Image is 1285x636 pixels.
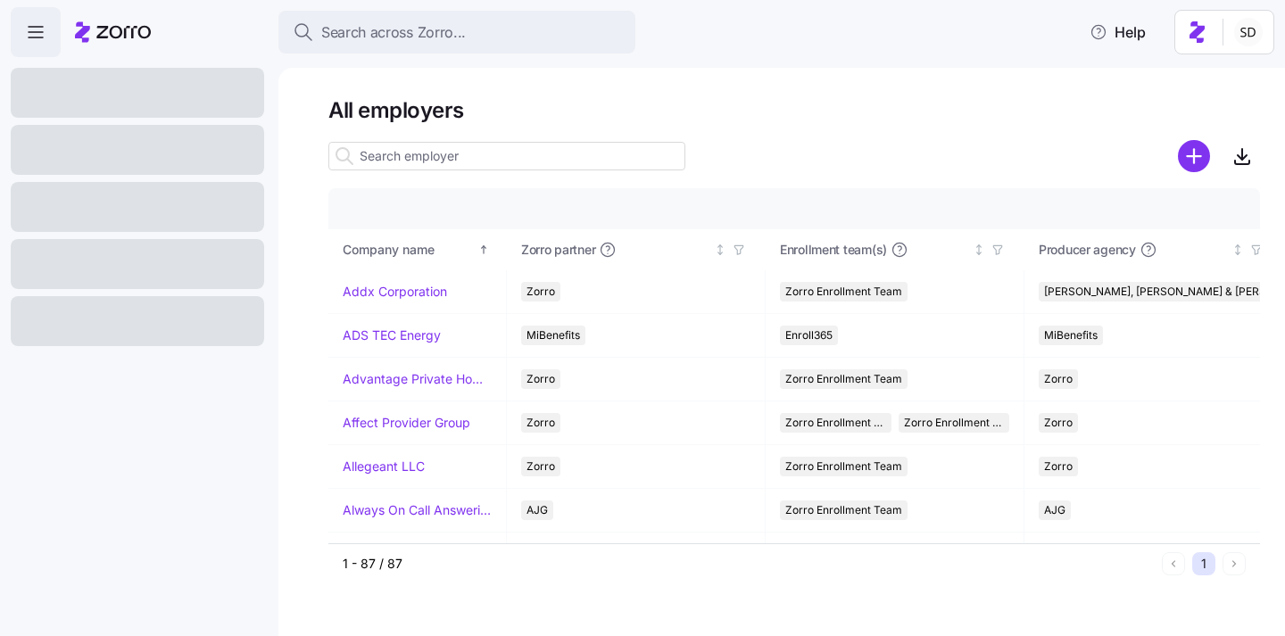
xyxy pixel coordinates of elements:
[328,229,507,270] th: Company nameSorted ascending
[343,370,492,388] a: Advantage Private Home Care
[328,96,1260,124] h1: All employers
[526,457,555,476] span: Zorro
[1044,500,1065,520] span: AJG
[785,500,902,520] span: Zorro Enrollment Team
[526,282,555,301] span: Zorro
[278,11,635,54] button: Search across Zorro...
[785,369,902,389] span: Zorro Enrollment Team
[780,241,887,259] span: Enrollment team(s)
[343,326,441,344] a: ADS TEC Energy
[785,413,886,433] span: Zorro Enrollment Team
[343,414,470,432] a: Affect Provider Group
[785,457,902,476] span: Zorro Enrollment Team
[1044,326,1098,345] span: MiBenefits
[1024,229,1283,270] th: Producer agencyNot sorted
[343,555,1155,573] div: 1 - 87 / 87
[1044,457,1073,476] span: Zorro
[1044,369,1073,389] span: Zorro
[1223,552,1246,575] button: Next page
[1162,552,1185,575] button: Previous page
[785,326,833,345] span: Enroll365
[477,244,490,256] div: Sorted ascending
[526,369,555,389] span: Zorro
[521,241,595,259] span: Zorro partner
[321,21,466,44] span: Search across Zorro...
[785,282,902,301] span: Zorro Enrollment Team
[343,240,475,260] div: Company name
[1090,21,1146,43] span: Help
[904,413,1005,433] span: Zorro Enrollment Experts
[526,500,548,520] span: AJG
[507,229,766,270] th: Zorro partnerNot sorted
[1039,241,1136,259] span: Producer agency
[1075,14,1160,50] button: Help
[328,142,685,170] input: Search employer
[343,283,447,301] a: Addx Corporation
[1231,244,1244,256] div: Not sorted
[526,326,580,345] span: MiBenefits
[1192,552,1215,575] button: 1
[714,244,726,256] div: Not sorted
[1044,413,1073,433] span: Zorro
[1178,140,1210,172] svg: add icon
[973,244,985,256] div: Not sorted
[526,413,555,433] span: Zorro
[343,501,492,519] a: Always On Call Answering Service
[1234,18,1263,46] img: 038087f1531ae87852c32fa7be65e69b
[343,458,425,475] a: Allegeant LLC
[766,229,1024,270] th: Enrollment team(s)Not sorted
